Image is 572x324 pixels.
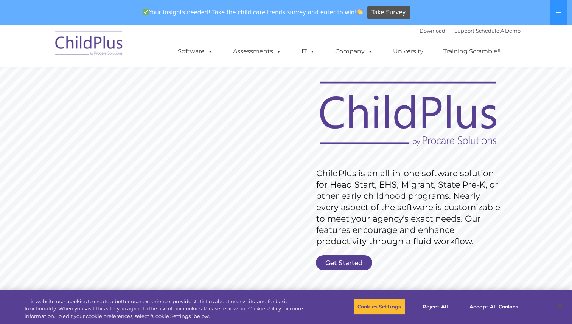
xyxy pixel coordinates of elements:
[412,299,459,315] button: Reject All
[316,255,372,270] a: Get Started
[367,6,410,19] a: Take Survey
[465,299,522,315] button: Accept All Cookies
[294,44,323,59] a: IT
[170,44,221,59] a: Software
[328,44,381,59] a: Company
[385,44,431,59] a: University
[353,299,405,315] button: Cookies Settings
[225,44,289,59] a: Assessments
[420,28,445,34] a: Download
[140,5,366,20] span: Your insights needed! Take the child care trends survey and enter to win!
[436,44,508,59] a: Training Scramble!!
[51,25,127,63] img: ChildPlus by Procare Solutions
[552,298,568,315] button: Close
[476,28,521,34] a: Schedule A Demo
[357,9,363,15] img: 👏
[316,168,504,247] rs-layer: ChildPlus is an all-in-one software solution for Head Start, EHS, Migrant, State Pre-K, or other ...
[371,6,406,19] span: Take Survey
[25,298,315,320] div: This website uses cookies to create a better user experience, provide statistics about user visit...
[454,28,474,34] a: Support
[420,28,521,34] font: |
[143,9,149,15] img: ✅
